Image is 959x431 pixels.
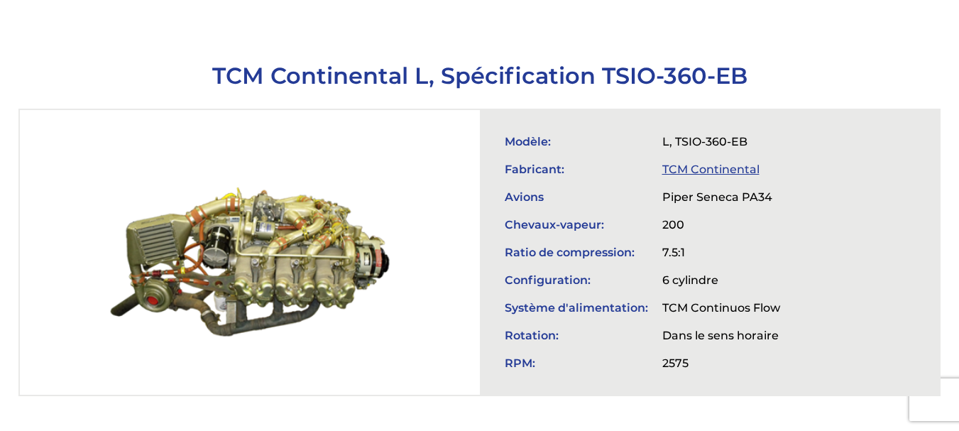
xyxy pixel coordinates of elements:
td: Configuration: [498,266,655,294]
td: Modèle: [498,128,655,156]
td: Piper Seneca PA34 [655,183,787,211]
td: 2575 [655,349,787,377]
td: 200 [655,211,787,239]
td: Chevaux-vapeur: [498,211,655,239]
td: 7.5:1 [655,239,787,266]
td: Avions [498,183,655,211]
td: RPM: [498,349,655,377]
td: Fabricant: [498,156,655,183]
h1: TCM Continental L, Spécification TSIO-360-EB [18,62,941,89]
td: Dans le sens horaire [655,322,787,349]
td: L, TSIO-360-EB [655,128,787,156]
td: Système d'alimentation: [498,294,655,322]
a: TCM Continental [662,163,760,176]
td: Ratio de compression: [498,239,655,266]
td: 6 cylindre [655,266,787,294]
td: Rotation: [498,322,655,349]
td: TCM Continuos Flow [655,294,787,322]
